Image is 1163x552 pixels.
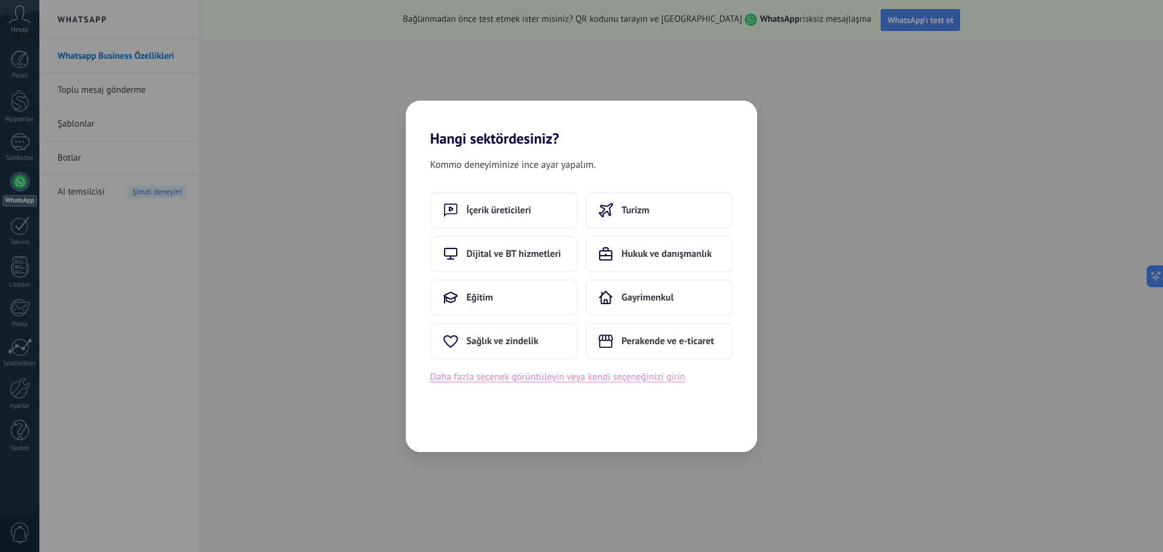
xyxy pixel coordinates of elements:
[466,248,561,260] span: Dijital ve BT hizmetleri
[621,204,649,216] span: Turizm
[585,323,733,359] button: Perakende ve e-ticaret
[430,192,578,228] button: İçerik üreticileri
[406,101,757,147] h2: Hangi sektördesiniz?
[621,248,712,260] span: Hukuk ve danışmanlık
[430,323,578,359] button: Sağlık ve zindelik
[430,369,685,385] button: Daha fazla seçenek görüntüleyin veya kendi seçeneğinizi girin
[585,236,733,272] button: Hukuk ve danışmanlık
[585,192,733,228] button: Turizm
[585,279,733,316] button: Gayrimenkul
[466,291,493,304] span: Eğitim
[430,236,578,272] button: Dijital ve BT hizmetleri
[430,157,596,173] span: Kommo deneyiminize ince ayar yapalım.
[430,279,578,316] button: Eğitim
[621,335,714,347] span: Perakende ve e-ticaret
[621,291,674,304] span: Gayrimenkul
[466,204,531,216] span: İçerik üreticileri
[466,335,538,347] span: Sağlık ve zindelik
